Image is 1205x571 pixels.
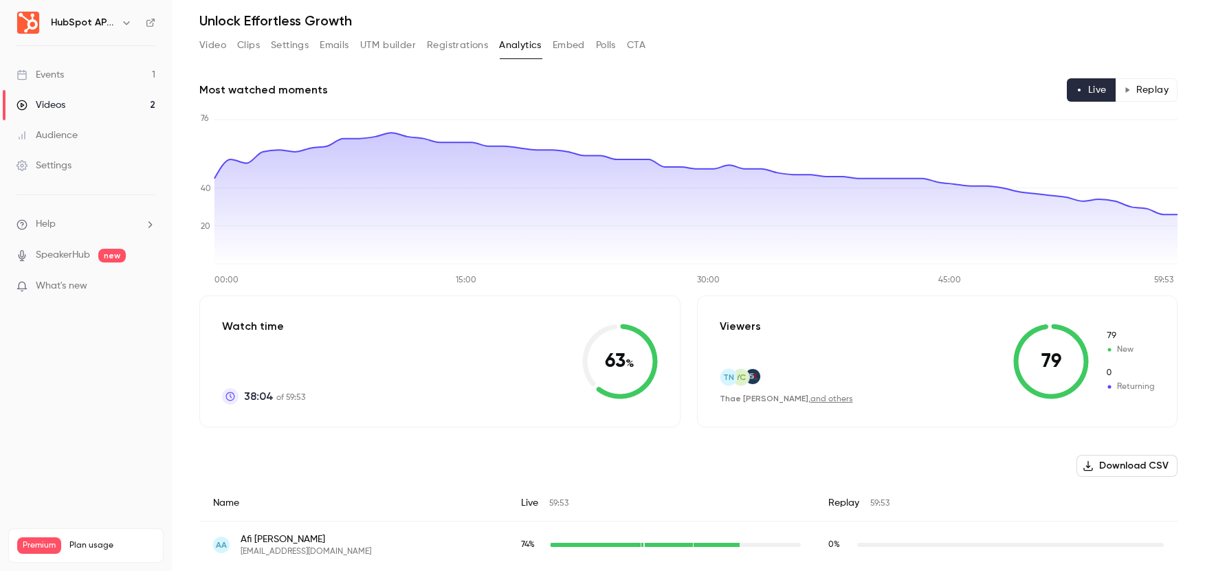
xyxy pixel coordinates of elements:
span: Help [36,217,56,232]
span: 59:53 [549,500,568,508]
span: new [98,249,126,262]
li: help-dropdown-opener [16,217,155,232]
button: Analytics [499,34,542,56]
tspan: 45:00 [938,276,961,284]
span: Returning [1105,381,1155,393]
span: New [1105,330,1155,342]
div: Name [199,485,507,522]
div: , [720,393,853,405]
button: Replay [1115,78,1178,102]
span: New [1105,344,1155,356]
button: Polls [596,34,616,56]
span: 59:53 [870,500,889,508]
button: Download CSV [1076,455,1178,477]
p: Watch time [222,318,305,335]
div: Audience [16,128,78,142]
span: Premium [17,537,61,554]
span: Live watch time [521,539,543,551]
span: YC [736,371,746,383]
span: Thae [PERSON_NAME] [720,394,808,403]
button: Live [1067,78,1116,102]
span: 74 % [521,541,535,549]
div: afi_abd_rahman@eon.com.sg [199,522,1178,569]
h2: Most watched moments [199,82,328,98]
div: Replay [815,485,1178,522]
img: HubSpot APAC [17,12,39,34]
a: SpeakerHub [36,248,90,262]
span: AA [216,539,227,551]
span: [EMAIL_ADDRESS][DOMAIN_NAME] [241,546,371,557]
tspan: 30:00 [697,276,720,284]
button: Clips [237,34,260,56]
div: Live [507,485,815,522]
button: Emails [320,34,349,56]
button: Embed [553,34,585,56]
button: CTA [627,34,645,56]
button: UTM builder [360,34,416,56]
span: Returning [1105,367,1155,379]
h1: Unlock Effortless Growth [199,12,1178,29]
button: Settings [271,34,309,56]
tspan: 76 [201,115,209,123]
h6: HubSpot APAC [51,16,115,30]
span: TN [723,371,734,383]
span: 38:04 [244,388,274,405]
p: of 59:53 [244,388,305,405]
div: Settings [16,159,71,172]
span: What's new [36,279,87,293]
span: Plan usage [69,540,155,551]
iframe: Noticeable Trigger [139,280,155,293]
img: iskconinfotech.com [745,369,760,384]
span: Replay watch time [828,539,850,551]
tspan: 15:00 [456,276,476,284]
tspan: 59:53 [1154,276,1173,284]
button: Video [199,34,226,56]
p: Viewers [720,318,761,335]
div: Events [16,68,64,82]
div: Videos [16,98,65,112]
tspan: 00:00 [214,276,239,284]
a: and others [810,395,853,403]
tspan: 20 [201,223,210,231]
tspan: 40 [201,185,211,193]
button: Registrations [427,34,488,56]
span: 0 % [828,541,840,549]
span: Afi [PERSON_NAME] [241,533,371,546]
